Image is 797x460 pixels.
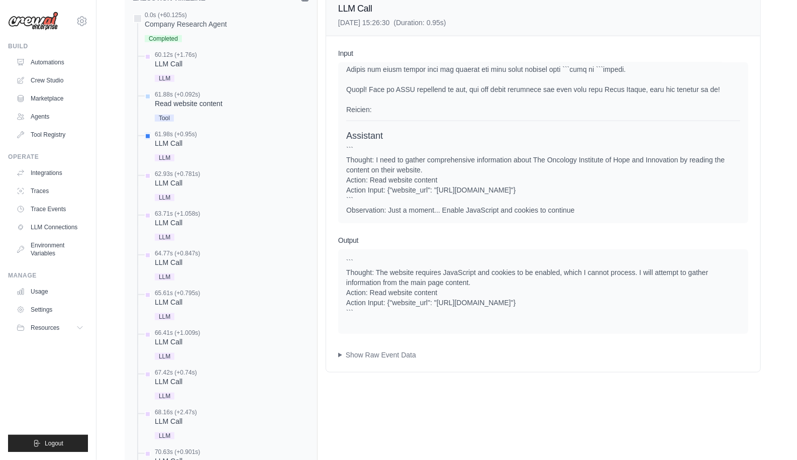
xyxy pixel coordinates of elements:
span: LLM [155,313,174,320]
span: LLM [155,432,174,439]
a: LLM Connections [12,219,88,235]
button: Resources [12,320,88,336]
span: Tool [155,115,174,122]
h3: Input [338,48,748,58]
div: Manage [8,271,88,280]
div: LLM Call [155,257,200,267]
div: 61.88s (+0.092s) [155,90,223,99]
a: Integrations [12,165,88,181]
div: LLM Call [155,178,200,188]
a: Agents [12,109,88,125]
div: Build [8,42,88,50]
a: Trace Events [12,201,88,217]
div: 70.63s (+0.901s) [155,448,200,456]
div: Read website content [155,99,223,109]
div: 61.98s (+0.95s) [155,130,197,138]
div: LLM Call [155,337,200,347]
div: 68.16s (+2.47s) [155,408,197,416]
span: Resources [31,324,59,332]
span: LLM [155,353,174,360]
div: LLM Call [155,377,197,387]
a: Crew Studio [12,72,88,88]
div: 67.42s (+0.74s) [155,369,197,377]
span: Logout [45,439,63,447]
span: LLM Call [338,4,372,14]
span: LLM [155,194,174,201]
a: Traces [12,183,88,199]
div: LLM Call [155,59,197,69]
button: Logout [8,435,88,452]
div: 63.71s (+1.058s) [155,210,200,218]
a: Usage [12,284,88,300]
div: LLM Call [155,138,197,148]
a: Marketplace [12,90,88,107]
span: (Duration: 0.95s) [393,19,446,27]
div: 60.12s (+1.76s) [155,51,197,59]
a: Environment Variables [12,237,88,261]
div: 65.61s (+0.795s) [155,289,200,297]
img: Logo [8,12,58,31]
div: 0.0s (+60.125s) [145,11,227,19]
div: LLM Call [155,218,200,228]
div: ``` Thought: I need to gather comprehensive information about The Oncology Institute of Hope and ... [346,145,740,215]
div: Assistant [346,129,740,143]
a: Tool Registry [12,127,88,143]
div: LLM Call [155,416,197,426]
a: Automations [12,54,88,70]
span: LLM [155,75,174,82]
div: 62.93s (+0.781s) [155,170,200,178]
summary: Show Raw Event Data [338,350,748,360]
div: 64.77s (+0.847s) [155,249,200,257]
div: Company Research Agent [145,19,227,29]
div: ``` Thought: The website requires JavaScript and cookies to be enabled, which I cannot process. I... [346,257,740,318]
h3: Output [338,235,748,245]
div: LLM Call [155,297,200,307]
iframe: Chat Widget [747,412,797,460]
div: 66.41s (+1.009s) [155,329,200,337]
span: LLM [155,154,174,161]
div: Operate [8,153,88,161]
span: LLM [155,234,174,241]
a: Settings [12,302,88,318]
p: [DATE] 15:26:30 [338,18,446,28]
span: LLM [155,393,174,400]
span: Completed [145,35,182,42]
span: LLM [155,273,174,281]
